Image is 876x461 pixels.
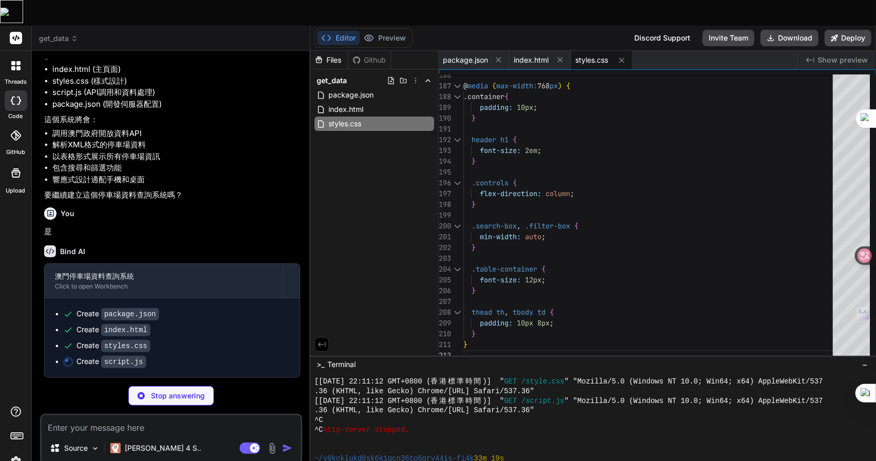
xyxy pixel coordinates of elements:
p: [PERSON_NAME] 4 S.. [125,443,201,453]
div: Click to collapse the range. [451,221,464,232]
button: Preview [360,31,410,45]
span: Show preview [817,55,868,65]
code: styles.css [101,340,150,352]
label: threads [5,78,27,86]
span: media [468,81,488,90]
span: get_data [39,33,78,44]
div: 191 [439,124,450,135]
span: ^C [315,425,323,435]
div: 209 [439,318,450,329]
span: 768 [537,81,550,90]
div: 210 [439,329,450,339]
div: 205 [439,275,450,285]
span: { [541,264,546,274]
div: 188 [439,91,450,102]
span: .filter-box [525,221,570,230]
div: 193 [439,145,450,156]
button: Editor [317,31,360,45]
span: } [472,329,476,338]
li: 以表格形式展示所有停車場資訊 [52,151,300,163]
span: header [472,135,496,144]
span: , [517,221,521,230]
li: package.json (開發伺服器配置) [52,99,300,110]
span: Terminal [327,359,356,370]
label: GitHub [6,148,25,157]
span: @ [463,81,468,90]
span: auto [525,232,541,241]
code: index.html [101,324,150,336]
span: } [472,286,476,295]
span: .36 (KHTML, like Gecko) Chrome/[URL] Safari/537.36" [315,406,534,415]
div: 203 [439,253,450,264]
h6: Bind AI [60,246,85,257]
div: 211 [439,339,450,350]
div: Github [348,55,391,65]
div: Click to collapse the range. [451,91,464,102]
span: " "Mozilla/5.0 (Windows NT 10.0; Win64; x64) AppleWebKit/537 [564,396,823,406]
label: Upload [6,186,26,195]
button: Invite Team [703,30,754,46]
span: )] " [482,396,504,406]
code: package.json [101,308,159,320]
code: script.js [101,356,146,368]
div: Create [76,356,146,367]
span: max-width: [496,81,537,90]
span: padding: [480,103,513,112]
span: .36 (KHTML, like Gecko) Chrome/[URL] Safari/537.36" [315,387,534,396]
span: 香港標準時間 [431,396,483,406]
div: 204 [439,264,450,275]
span: font-size: [480,146,521,155]
span: ; [550,318,554,328]
span: { [513,178,517,187]
p: 要繼續建立這個停車場資料查詢系統嗎？ [44,189,300,201]
span: { [513,135,517,144]
span: 8px [537,318,550,328]
div: Create [76,309,159,319]
span: " "Mozilla/5.0 (Windows NT 10.0; Win64; x64) AppleWebKit/537 [564,377,823,387]
p: Stop answering [151,391,205,401]
span: styles.css [575,55,608,65]
span: get_data [317,75,347,86]
li: 響應式設計適配手機和桌面 [52,174,300,186]
div: Files [310,55,348,65]
span: index.html [514,55,549,65]
div: 澳門停車場資料查詢系統 [55,271,272,281]
span: .table-container [472,264,537,274]
span: ) [558,81,562,90]
span: 10px [517,318,533,328]
span: 12px [525,275,541,284]
span: /style.css [521,377,564,387]
li: 調用澳門政府開放資料API [52,128,300,140]
span: GET [504,396,517,406]
div: 195 [439,167,450,178]
div: 208 [439,307,450,318]
span: px [550,81,558,90]
span: 10px [517,103,533,112]
div: 212 [439,350,450,361]
span: index.html [327,103,364,116]
button: 澳門停車場資料查詢系統Click to open Workbench [45,264,283,298]
img: icon [282,443,293,453]
li: index.html (主頁面) [52,64,300,75]
span: { [574,221,578,230]
div: 206 [439,285,450,296]
span: ; [541,232,546,241]
div: 194 [439,156,450,167]
p: Source [64,443,88,453]
span: styles.css [327,118,362,130]
span: 2em [525,146,537,155]
div: Click to collapse the range. [451,81,464,91]
span: .controls [472,178,509,187]
div: 199 [439,210,450,221]
button: Deploy [825,30,871,46]
div: 196 [439,178,450,188]
div: Click to collapse the range. [451,178,464,188]
span: >_ [317,359,324,370]
div: 190 [439,113,450,124]
span: td [537,308,546,317]
div: 201 [439,232,450,242]
div: Click to collapse the range. [451,264,464,275]
span: } [472,157,476,166]
div: Click to collapse the range. [451,135,464,145]
span: th [496,308,504,317]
